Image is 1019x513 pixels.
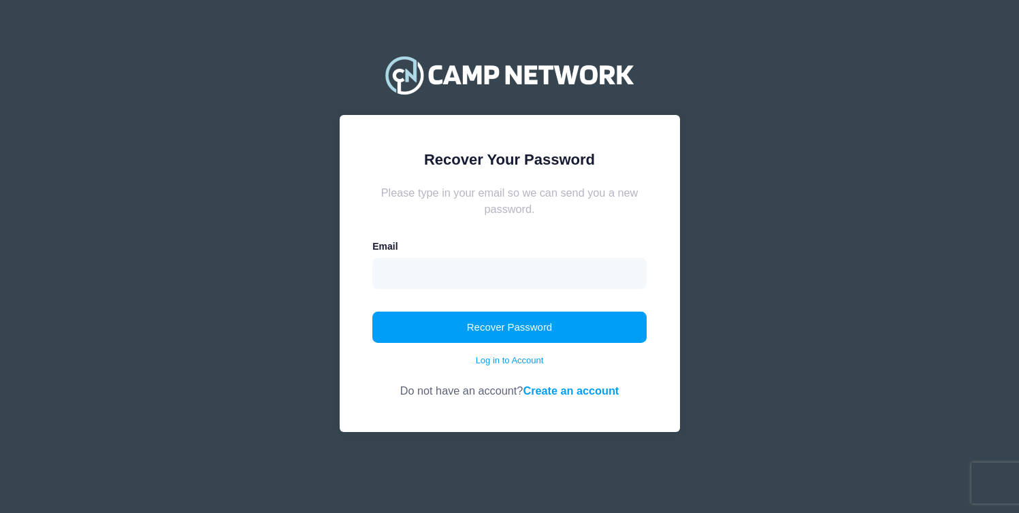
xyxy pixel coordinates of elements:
[372,367,647,399] div: Do not have an account?
[372,148,647,171] div: Recover Your Password
[379,48,639,102] img: Camp Network
[523,384,619,397] a: Create an account
[476,354,544,367] a: Log in to Account
[372,239,398,254] label: Email
[372,312,647,343] button: Recover Password
[372,184,647,218] div: Please type in your email so we can send you a new password.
